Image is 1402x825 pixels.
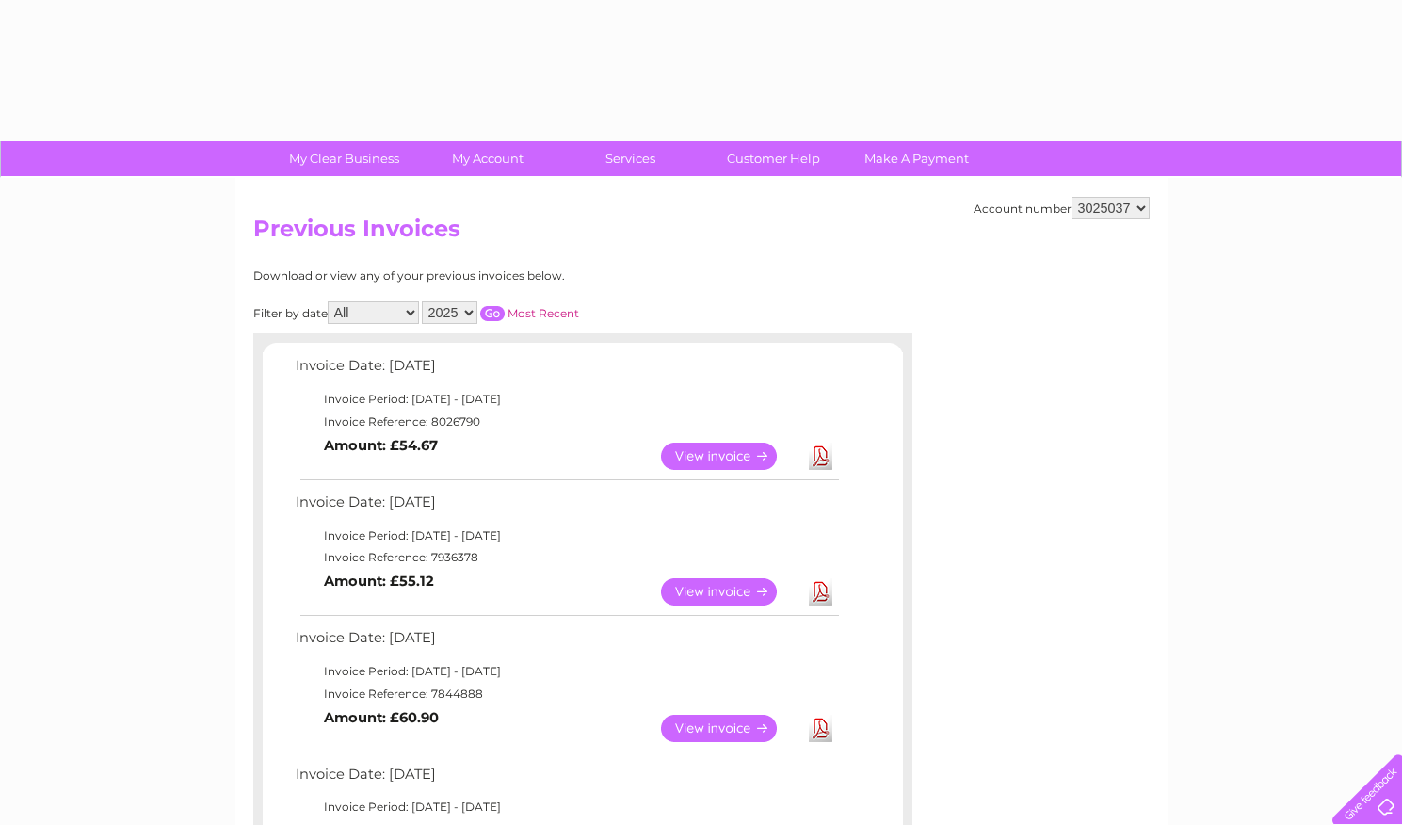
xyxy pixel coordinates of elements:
[291,796,842,818] td: Invoice Period: [DATE] - [DATE]
[253,269,748,283] div: Download or view any of your previous invoices below.
[839,141,994,176] a: Make A Payment
[253,301,748,324] div: Filter by date
[291,546,842,569] td: Invoice Reference: 7936378
[291,388,842,411] td: Invoice Period: [DATE] - [DATE]
[696,141,851,176] a: Customer Help
[266,141,422,176] a: My Clear Business
[324,709,439,726] b: Amount: £60.90
[553,141,708,176] a: Services
[324,437,438,454] b: Amount: £54.67
[809,715,832,742] a: Download
[291,353,842,388] td: Invoice Date: [DATE]
[291,762,842,797] td: Invoice Date: [DATE]
[291,625,842,660] td: Invoice Date: [DATE]
[974,197,1150,219] div: Account number
[661,578,799,606] a: View
[253,216,1150,251] h2: Previous Invoices
[291,660,842,683] td: Invoice Period: [DATE] - [DATE]
[291,490,842,525] td: Invoice Date: [DATE]
[809,578,832,606] a: Download
[508,306,579,320] a: Most Recent
[291,683,842,705] td: Invoice Reference: 7844888
[324,573,434,590] b: Amount: £55.12
[809,443,832,470] a: Download
[661,715,799,742] a: View
[291,411,842,433] td: Invoice Reference: 8026790
[410,141,565,176] a: My Account
[661,443,799,470] a: View
[291,525,842,547] td: Invoice Period: [DATE] - [DATE]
